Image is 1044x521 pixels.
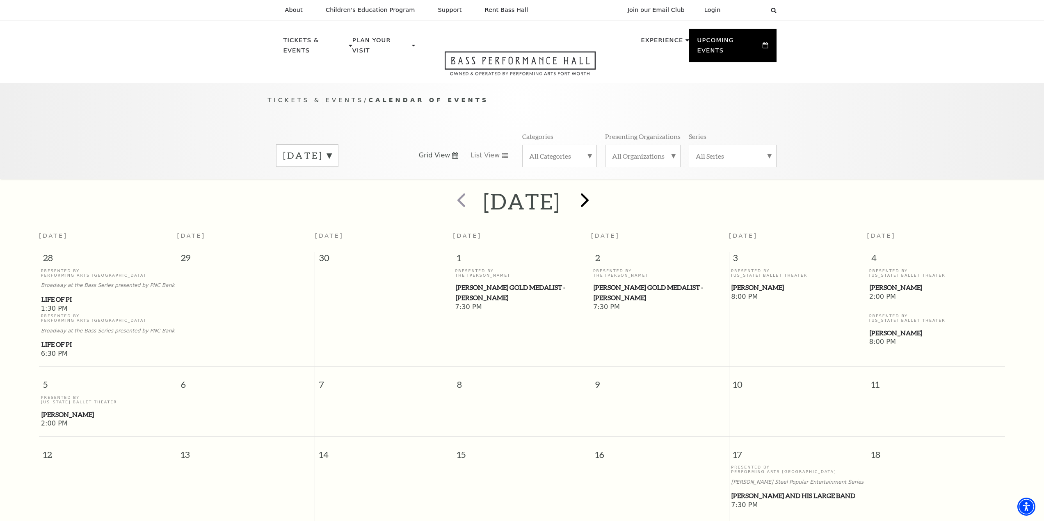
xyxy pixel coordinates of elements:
span: 1:30 PM [41,305,175,314]
span: [DATE] [729,232,758,239]
span: [DATE] [315,232,344,239]
p: Upcoming Events [697,35,761,60]
span: [DATE] [591,232,620,239]
p: Broadway at the Bass Series presented by PNC Bank [41,282,175,289]
span: Calendar of Events [368,96,489,103]
span: [DATE] [39,232,68,239]
span: [DATE] [453,232,482,239]
p: Broadway at the Bass Series presented by PNC Bank [41,328,175,334]
span: 30 [315,252,452,268]
span: 10 [729,367,867,395]
p: Presented By The [PERSON_NAME] [593,268,727,278]
span: 6:30 PM [41,350,175,359]
p: Presented By [US_STATE] Ballet Theater [41,395,175,405]
span: 29 [177,252,315,268]
div: Accessibility Menu [1017,498,1035,516]
select: Select: [734,6,763,14]
p: [PERSON_NAME] Steel Popular Entertainment Series [731,479,865,485]
span: [PERSON_NAME] and his Large Band [731,491,864,501]
p: About [285,7,303,14]
span: 1 [453,252,591,268]
span: 5 [39,367,177,395]
a: Open this option [415,51,625,83]
p: Presented By [US_STATE] Ballet Theater [869,314,1003,323]
span: [PERSON_NAME] [731,282,864,293]
span: [PERSON_NAME] [41,410,174,420]
p: Rent Bass Hall [485,7,528,14]
span: 14 [315,437,452,465]
span: 18 [867,437,1005,465]
span: 2:00 PM [41,419,175,428]
h2: [DATE] [483,188,561,214]
span: 8 [453,367,591,395]
span: 2:00 PM [869,293,1003,302]
p: Plan Your Visit [352,35,410,60]
span: [PERSON_NAME] Gold Medalist - [PERSON_NAME] [594,282,726,303]
span: 7:30 PM [455,303,589,312]
label: All Organizations [612,152,674,160]
p: Presented By Performing Arts [GEOGRAPHIC_DATA] [41,268,175,278]
label: All Categories [529,152,590,160]
span: 8:00 PM [731,293,865,302]
span: [PERSON_NAME] [870,282,1003,293]
label: [DATE] [283,149,331,162]
button: prev [445,187,475,216]
span: 16 [591,437,729,465]
span: Tickets & Events [268,96,364,103]
span: 11 [867,367,1005,395]
button: next [569,187,599,216]
span: Life of Pi [41,339,174,350]
p: Presented By [US_STATE] Ballet Theater [731,268,865,278]
p: Presented By Performing Arts [GEOGRAPHIC_DATA] [731,465,865,474]
p: Presented By The [PERSON_NAME] [455,268,589,278]
p: Presented By Performing Arts [GEOGRAPHIC_DATA] [41,314,175,323]
span: 15 [453,437,591,465]
span: 7:30 PM [731,501,865,510]
span: Grid View [419,151,450,160]
span: [DATE] [867,232,896,239]
span: List View [471,151,500,160]
p: Presented By [US_STATE] Ballet Theater [869,268,1003,278]
span: 3 [729,252,867,268]
span: 2 [591,252,729,268]
label: All Series [696,152,770,160]
span: 4 [867,252,1005,268]
p: Experience [641,35,683,50]
p: / [268,95,777,105]
p: Children's Education Program [326,7,415,14]
span: 17 [729,437,867,465]
p: Tickets & Events [283,35,347,60]
span: 9 [591,367,729,395]
p: Presenting Organizations [605,132,681,141]
span: 28 [39,252,177,268]
span: 13 [177,437,315,465]
p: Series [689,132,706,141]
span: [PERSON_NAME] [870,328,1003,338]
span: 8:00 PM [869,338,1003,347]
span: 7:30 PM [593,303,727,312]
span: Life of Pi [41,294,174,305]
span: 6 [177,367,315,395]
p: Categories [522,132,553,141]
span: [PERSON_NAME] Gold Medalist - [PERSON_NAME] [456,282,589,303]
p: Support [438,7,462,14]
span: 12 [39,437,177,465]
span: [DATE] [177,232,206,239]
span: 7 [315,367,452,395]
